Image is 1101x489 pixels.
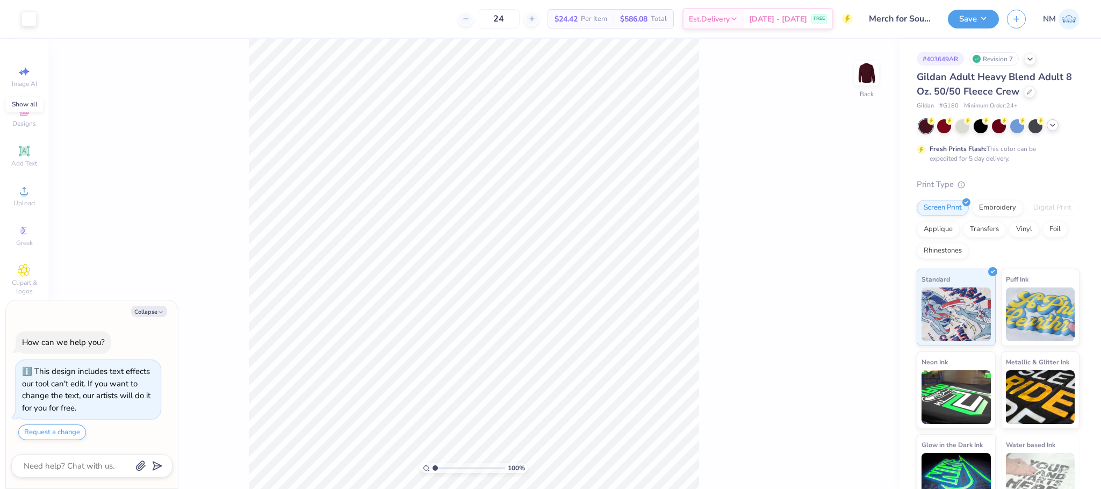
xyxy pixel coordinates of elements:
span: [DATE] - [DATE] [749,13,807,25]
img: Standard [922,287,991,341]
img: Back [856,62,877,84]
span: Water based Ink [1006,439,1055,450]
span: NM [1043,13,1056,25]
div: Print Type [917,178,1080,191]
img: Metallic & Glitter Ink [1006,370,1075,424]
span: Image AI [12,80,37,88]
div: Rhinestones [917,243,969,259]
span: Glow in the Dark Ink [922,439,983,450]
span: Neon Ink [922,356,948,368]
span: Greek [16,239,33,247]
div: # 403649AR [917,52,964,66]
div: Digital Print [1026,200,1078,216]
span: Upload [13,199,35,207]
button: Request a change [18,425,86,440]
span: Clipart & logos [5,278,43,296]
div: Applique [917,221,960,238]
div: This color can be expedited for 5 day delivery. [930,144,1062,163]
span: Total [651,13,667,25]
div: This design includes text effects our tool can't edit. If you want to change the text, our artist... [22,366,150,413]
span: Add Text [11,159,37,168]
strong: Fresh Prints Flash: [930,145,987,153]
div: How can we help you? [22,337,105,348]
span: Per Item [581,13,607,25]
span: Metallic & Glitter Ink [1006,356,1069,368]
img: Puff Ink [1006,287,1075,341]
div: Embroidery [972,200,1023,216]
div: Transfers [963,221,1006,238]
span: FREE [814,15,825,23]
button: Collapse [131,306,167,317]
span: Designs [12,119,36,128]
div: Back [860,89,874,99]
button: Save [948,10,999,28]
div: Revision 7 [969,52,1019,66]
a: NM [1043,9,1080,30]
span: Minimum Order: 24 + [964,102,1018,111]
div: Show all [6,97,44,112]
div: Foil [1042,221,1068,238]
span: Puff Ink [1006,274,1028,285]
img: Naina Mehta [1059,9,1080,30]
img: Neon Ink [922,370,991,424]
span: Gildan [917,102,934,111]
span: $24.42 [555,13,578,25]
span: Est. Delivery [689,13,730,25]
div: Vinyl [1009,221,1039,238]
span: Gildan Adult Heavy Blend Adult 8 Oz. 50/50 Fleece Crew [917,70,1072,98]
span: Standard [922,274,950,285]
span: # G180 [939,102,959,111]
input: Untitled Design [861,8,940,30]
input: – – [478,9,520,28]
div: Screen Print [917,200,969,216]
span: 100 % [508,463,525,473]
span: $586.08 [620,13,647,25]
